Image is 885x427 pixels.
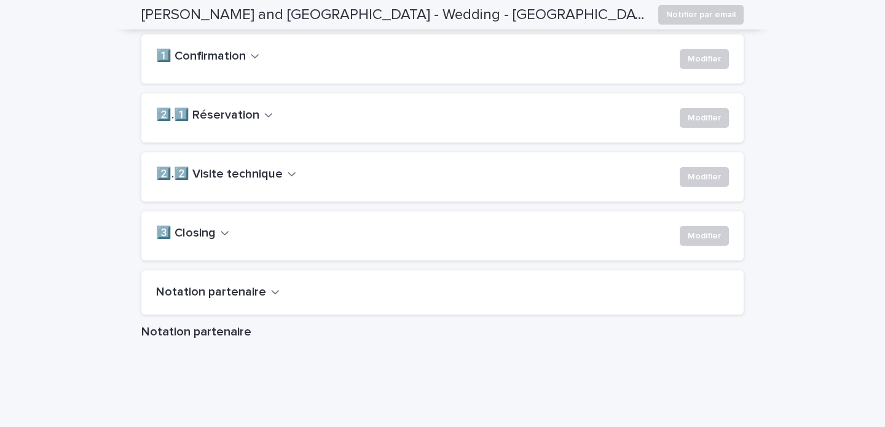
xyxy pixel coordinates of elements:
[688,53,721,65] span: Modifier
[156,49,246,64] h2: 1️⃣ Confirmation
[156,108,273,123] button: 2️⃣.1️⃣ Réservation
[680,167,729,187] button: Modifier
[156,226,229,241] button: 3️⃣ Closing
[688,230,721,242] span: Modifier
[156,167,296,182] button: 2️⃣.2️⃣ Visite technique
[156,49,259,64] button: 1️⃣ Confirmation
[156,285,280,300] button: Notation partenaire
[141,6,648,24] h2: [PERSON_NAME] and [GEOGRAPHIC_DATA] - Wedding - [GEOGRAPHIC_DATA]
[156,226,216,241] h2: 3️⃣ Closing
[666,9,736,21] span: Notifier par email
[156,108,259,123] h2: 2️⃣.1️⃣ Réservation
[688,112,721,124] span: Modifier
[680,108,729,128] button: Modifier
[680,49,729,69] button: Modifier
[688,171,721,183] span: Modifier
[680,226,729,246] button: Modifier
[658,5,744,25] button: Notifier par email
[156,167,283,182] h2: 2️⃣.2️⃣ Visite technique
[156,285,266,300] h2: Notation partenaire
[141,324,744,339] h1: Notation partenaire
